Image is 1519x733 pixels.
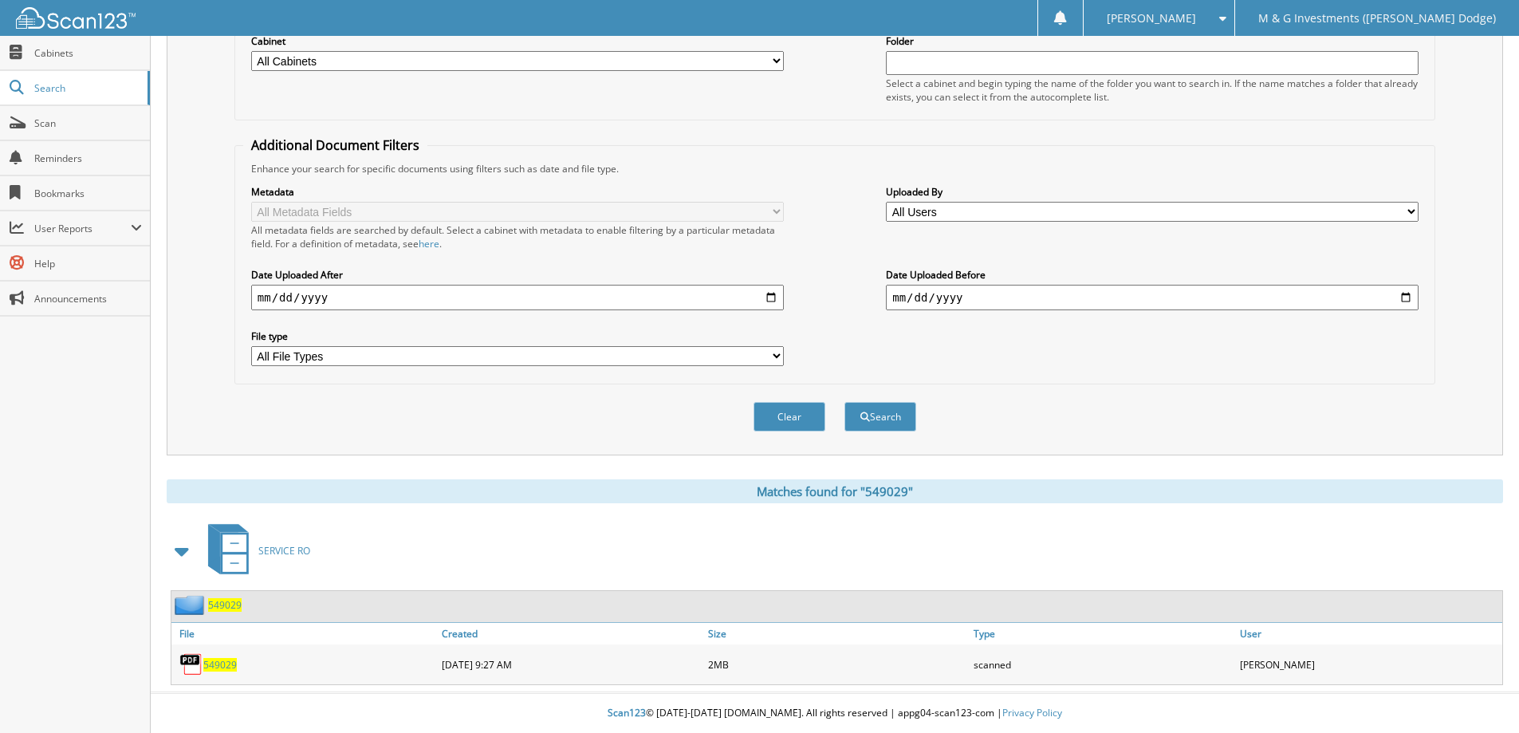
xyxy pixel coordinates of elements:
[243,136,427,154] legend: Additional Document Filters
[886,185,1419,199] label: Uploaded By
[1236,648,1502,680] div: [PERSON_NAME]
[419,237,439,250] a: here
[208,598,242,612] a: 549029
[1236,623,1502,644] a: User
[438,648,704,680] div: [DATE] 9:27 AM
[179,652,203,676] img: PDF.png
[34,257,142,270] span: Help
[1002,706,1062,719] a: Privacy Policy
[886,34,1419,48] label: Folder
[34,116,142,130] span: Scan
[34,152,142,165] span: Reminders
[251,34,784,48] label: Cabinet
[251,329,784,343] label: File type
[167,479,1503,503] div: Matches found for "549029"
[1439,656,1519,733] iframe: Chat Widget
[886,285,1419,310] input: end
[704,623,970,644] a: Size
[754,402,825,432] button: Clear
[844,402,916,432] button: Search
[1258,14,1496,23] span: M & G Investments ([PERSON_NAME] Dodge)
[886,268,1419,282] label: Date Uploaded Before
[199,519,310,582] a: SERVICE RO
[34,81,140,95] span: Search
[1107,14,1196,23] span: [PERSON_NAME]
[34,222,131,235] span: User Reports
[886,77,1419,104] div: Select a cabinet and begin typing the name of the folder you want to search in. If the name match...
[258,544,310,558] span: SERVICE RO
[175,595,208,615] img: folder2.png
[970,623,1236,644] a: Type
[438,623,704,644] a: Created
[251,185,784,199] label: Metadata
[608,706,646,719] span: Scan123
[251,285,784,310] input: start
[243,162,1427,175] div: Enhance your search for specific documents using filters such as date and file type.
[151,694,1519,733] div: © [DATE]-[DATE] [DOMAIN_NAME]. All rights reserved | appg04-scan123-com |
[251,223,784,250] div: All metadata fields are searched by default. Select a cabinet with metadata to enable filtering b...
[34,187,142,200] span: Bookmarks
[970,648,1236,680] div: scanned
[704,648,970,680] div: 2MB
[34,292,142,305] span: Announcements
[203,658,237,672] a: 549029
[251,268,784,282] label: Date Uploaded After
[171,623,438,644] a: File
[34,46,142,60] span: Cabinets
[16,7,136,29] img: scan123-logo-white.svg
